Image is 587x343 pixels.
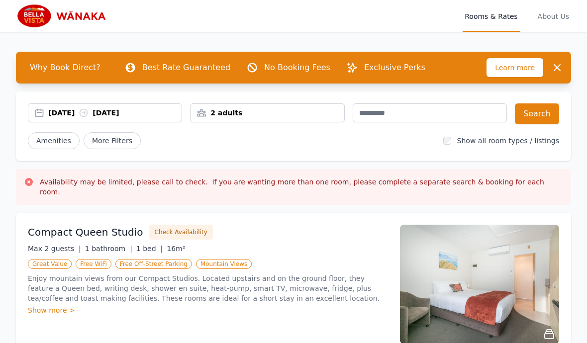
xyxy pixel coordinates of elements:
button: Search [515,103,559,124]
img: Bella Vista Wanaka [16,4,111,28]
span: Why Book Direct? [22,58,108,78]
div: Show more > [28,305,388,315]
span: Max 2 guests | [28,245,81,253]
p: No Booking Fees [264,62,330,74]
span: Free WiFi [76,259,111,269]
span: More Filters [84,132,141,149]
div: 2 adults [191,108,344,118]
p: Best Rate Guaranteed [142,62,230,74]
span: 16m² [167,245,185,253]
span: 1 bed | [136,245,163,253]
p: Enjoy mountain views from our Compact Studios. Located upstairs and on the ground floor, they fea... [28,273,388,303]
span: Mountain Views [196,259,252,269]
span: Free Off-Street Parking [115,259,192,269]
p: Exclusive Perks [364,62,425,74]
button: Amenities [28,132,80,149]
span: Great Value [28,259,72,269]
button: Check Availability [149,225,213,240]
span: Learn more [487,58,543,77]
h3: Compact Queen Studio [28,225,143,239]
span: 1 bathroom | [85,245,132,253]
div: [DATE] [DATE] [48,108,182,118]
label: Show all room types / listings [457,137,559,145]
h3: Availability may be limited, please call to check. If you are wanting more than one room, please ... [40,177,563,197]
